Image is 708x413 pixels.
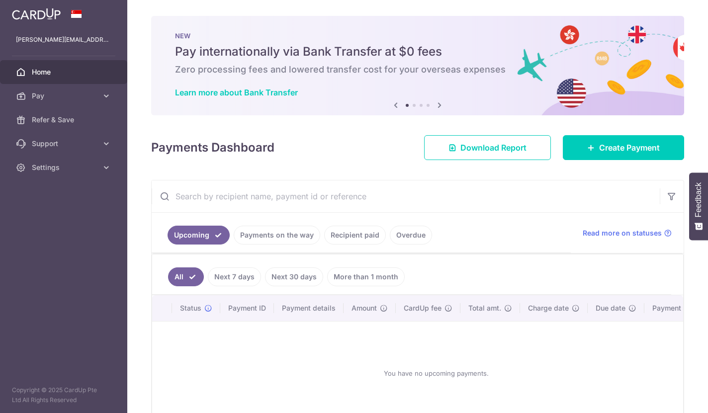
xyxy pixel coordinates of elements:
span: Home [32,67,97,77]
a: Learn more about Bank Transfer [175,87,298,97]
a: Create Payment [563,135,684,160]
a: Next 30 days [265,267,323,286]
img: CardUp [12,8,61,20]
a: Next 7 days [208,267,261,286]
p: NEW [175,32,660,40]
span: Feedback [694,182,703,217]
span: Refer & Save [32,115,97,125]
span: Charge date [528,303,569,313]
a: Read more on statuses [583,228,672,238]
a: More than 1 month [327,267,405,286]
span: Amount [352,303,377,313]
span: Read more on statuses [583,228,662,238]
input: Search by recipient name, payment id or reference [152,180,660,212]
span: Status [180,303,201,313]
th: Payment details [274,295,344,321]
p: [PERSON_NAME][EMAIL_ADDRESS][DOMAIN_NAME] [16,35,111,45]
span: Pay [32,91,97,101]
a: Upcoming [168,226,230,245]
span: Due date [596,303,625,313]
span: Settings [32,163,97,172]
span: CardUp fee [404,303,442,313]
a: Payments on the way [234,226,320,245]
span: Create Payment [599,142,660,154]
h6: Zero processing fees and lowered transfer cost for your overseas expenses [175,64,660,76]
a: All [168,267,204,286]
span: Download Report [460,142,527,154]
button: Feedback - Show survey [689,172,708,240]
h4: Payments Dashboard [151,139,274,157]
a: Overdue [390,226,432,245]
span: Support [32,139,97,149]
img: Bank transfer banner [151,16,684,115]
span: Total amt. [468,303,501,313]
h5: Pay internationally via Bank Transfer at $0 fees [175,44,660,60]
th: Payment ID [220,295,274,321]
a: Download Report [424,135,551,160]
a: Recipient paid [324,226,386,245]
